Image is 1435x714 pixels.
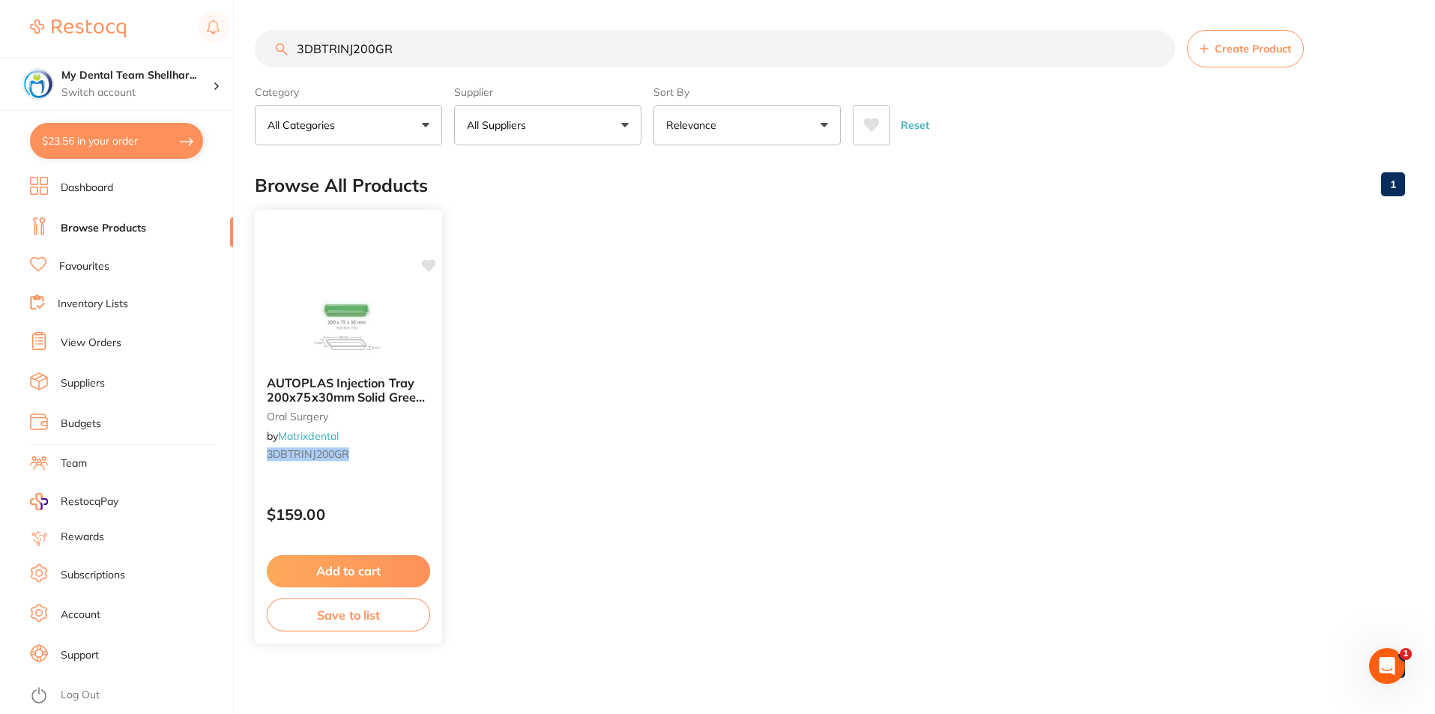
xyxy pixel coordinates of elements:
[255,175,428,196] h2: Browse All Products
[268,118,341,133] p: All Categories
[61,530,104,545] a: Rewards
[267,598,430,632] button: Save to list
[267,429,339,443] span: by
[61,688,100,703] a: Log Out
[30,493,118,510] a: RestocqPay
[61,376,105,391] a: Suppliers
[255,30,1175,67] input: Search Products
[30,11,126,46] a: Restocq Logo
[61,456,87,471] a: Team
[23,69,53,99] img: My Dental Team Shellharbour
[267,375,425,418] span: AUTOPLAS Injection Tray 200x75x30mm Solid Green (20/pcs)
[1215,43,1291,55] span: Create Product
[30,19,126,37] img: Restocq Logo
[1381,169,1405,199] a: 1
[61,608,100,623] a: Account
[299,288,397,364] img: AUTOPLAS Injection Tray 200x75x30mm Solid Green (20/pcs)
[59,259,109,274] a: Favourites
[653,105,841,145] button: Relevance
[255,85,442,99] label: Category
[267,555,430,587] button: Add to cart
[61,68,213,83] h4: My Dental Team Shellharbour
[454,85,641,99] label: Supplier
[267,410,430,422] small: oral surgery
[278,429,339,443] a: Matrixdental
[61,181,113,196] a: Dashboard
[666,118,722,133] p: Relevance
[896,105,934,145] button: Reset
[61,417,101,432] a: Budgets
[267,506,430,523] p: $159.00
[61,648,99,663] a: Support
[61,568,125,583] a: Subscriptions
[30,684,229,708] button: Log Out
[61,336,121,351] a: View Orders
[1369,648,1405,684] iframe: Intercom live chat
[454,105,641,145] button: All Suppliers
[61,494,118,509] span: RestocqPay
[1400,648,1412,660] span: 1
[1187,30,1304,67] button: Create Product
[653,85,841,99] label: Sort By
[58,297,128,312] a: Inventory Lists
[30,493,48,510] img: RestocqPay
[255,105,442,145] button: All Categories
[61,85,213,100] p: Switch account
[30,123,203,159] button: $23.56 in your order
[267,447,349,461] em: 3DBTRINJ200GR
[267,376,430,404] b: AUTOPLAS Injection Tray 200x75x30mm Solid Green (20/pcs)
[467,118,532,133] p: All Suppliers
[61,221,146,236] a: Browse Products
